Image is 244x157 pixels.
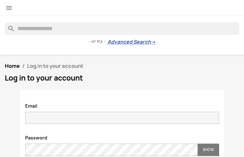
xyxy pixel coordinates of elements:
[198,144,219,156] button: Show
[151,39,156,45] span: →
[27,62,83,69] span: Log in to your account
[5,4,13,12] i: 
[20,132,52,141] label: Password
[89,38,107,45] span: - or try -
[5,22,239,35] input: Search
[25,144,198,156] input: Password input
[5,62,20,69] a: Home
[5,74,239,82] h1: Log in to your account
[107,39,156,45] a: Advanced Search→
[20,100,42,109] label: Email
[5,22,12,30] i: search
